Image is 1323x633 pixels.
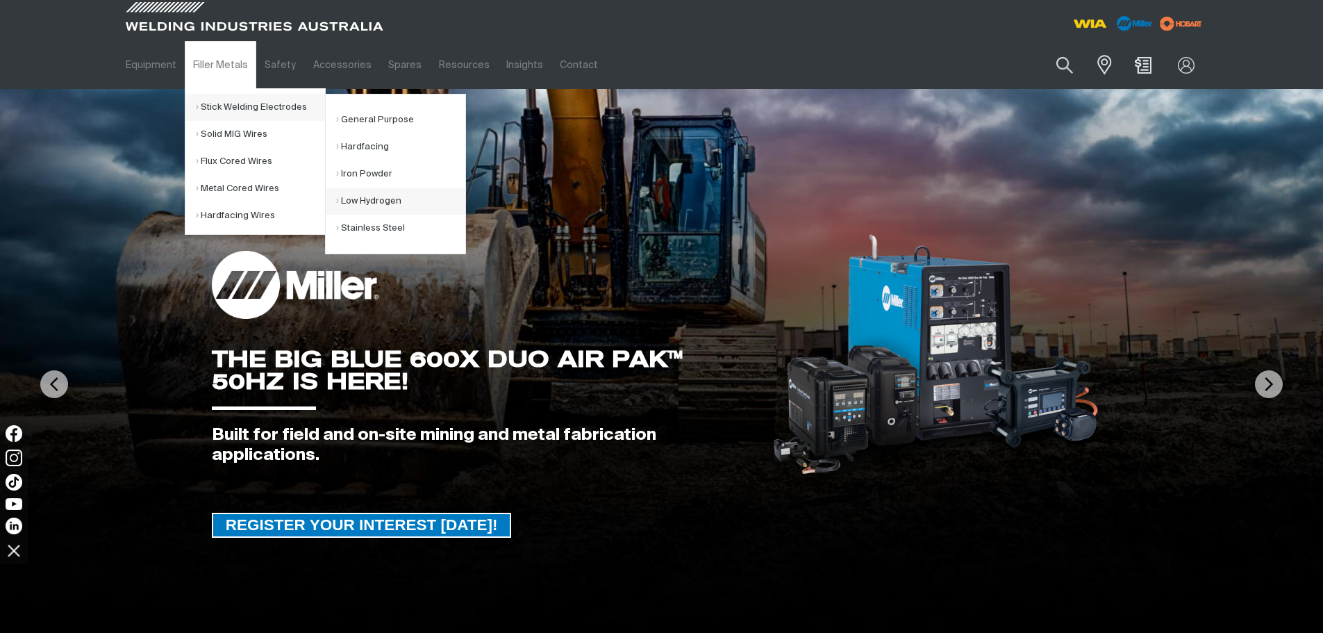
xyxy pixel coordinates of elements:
[213,513,510,538] span: REGISTER YOUR INTEREST [DATE]!
[196,121,325,148] a: Solid MIG Wires
[212,348,750,393] div: THE BIG BLUE 600X DUO AIR PAK™ 50HZ IS HERE!
[305,41,380,89] a: Accessories
[1041,49,1088,81] button: Search products
[196,175,325,202] a: Metal Cored Wires
[6,474,22,491] img: TikTok
[498,41,551,89] a: Insights
[2,539,26,562] img: hide socials
[6,425,22,442] img: Facebook
[256,41,304,89] a: Safety
[336,133,465,161] a: Hardfacing
[551,41,606,89] a: Contact
[1132,57,1154,74] a: Shopping cart (0 product(s))
[196,148,325,175] a: Flux Cored Wires
[196,202,325,229] a: Hardfacing Wires
[212,425,750,466] div: Built for field and on-site mining and metal fabrication applications.
[185,88,326,235] ul: Filler Metals Submenu
[6,498,22,510] img: YouTube
[325,94,466,254] ul: Stick Welding Electrodes Submenu
[6,450,22,466] img: Instagram
[336,188,465,215] a: Low Hydrogen
[185,41,256,89] a: Filler Metals
[1255,370,1283,398] img: NextArrow
[117,41,185,89] a: Equipment
[1024,49,1088,81] input: Product name or item number...
[196,94,325,121] a: Stick Welding Electrodes
[430,41,497,89] a: Resources
[40,370,68,398] img: PrevArrow
[380,41,430,89] a: Spares
[336,215,465,242] a: Stainless Steel
[212,513,512,538] a: REGISTER YOUR INTEREST TODAY!
[6,518,22,534] img: LinkedIn
[336,106,465,133] a: General Purpose
[336,161,465,188] a: Iron Powder
[1156,13,1206,34] img: miller
[117,41,934,89] nav: Main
